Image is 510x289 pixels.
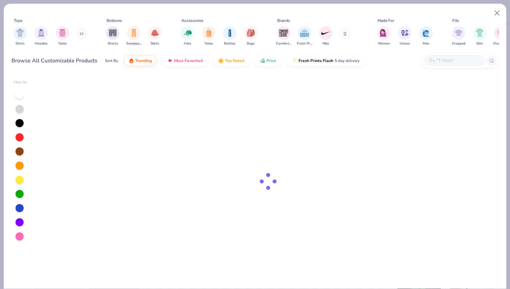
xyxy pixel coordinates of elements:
span: Sweatpants [126,41,142,46]
span: Trending [135,58,152,63]
button: filter button [297,26,312,46]
div: filter for Hats [181,26,194,46]
div: filter for Comfort Colors [276,26,291,46]
img: Hoodies Image [37,29,45,37]
img: Bags Image [247,29,254,37]
span: Bags [247,41,255,46]
div: filter for Bottles [223,26,236,46]
input: Try "T-Shirt" [428,57,480,64]
span: Shorts [108,41,118,46]
img: Shirts Image [16,29,24,37]
div: filter for Women [377,26,391,46]
button: filter button [377,26,391,46]
span: Hats [184,41,191,46]
button: Trending [123,55,157,66]
img: Totes Image [205,29,213,37]
img: Oversized Image [497,29,505,37]
button: Close [491,7,504,20]
img: Hats Image [184,29,192,37]
button: filter button [244,26,258,46]
img: TopRated.gif [218,58,224,63]
img: Tanks Image [59,29,66,37]
img: Nike Image [321,28,331,38]
div: filter for Shirts [13,26,27,46]
div: filter for Slim [473,26,486,46]
div: Browse All Customizable Products [11,57,97,65]
div: filter for Fresh Prints [297,26,312,46]
img: Unisex Image [401,29,409,37]
button: filter button [13,26,27,46]
img: flash.gif [292,58,297,63]
div: filter for Unisex [398,26,412,46]
img: Comfort Colors Image [279,28,289,38]
span: 5 day delivery [335,57,360,65]
img: Skirts Image [151,29,159,37]
span: Cropped [452,41,465,46]
img: Cropped Image [455,29,462,37]
button: filter button [493,26,508,46]
button: filter button [34,26,48,46]
div: filter for Sweatpants [126,26,142,46]
span: Tanks [58,41,67,46]
div: Bottoms [107,18,122,24]
span: Oversized [493,41,508,46]
button: Price [255,55,281,66]
span: Nike [322,41,329,46]
div: filter for Skirts [148,26,162,46]
div: filter for Shorts [106,26,119,46]
div: Filter By [14,80,27,85]
img: Sweatpants Image [130,29,138,37]
button: Top Rated [213,55,249,66]
button: filter button [319,26,333,46]
img: Women Image [380,29,388,37]
span: Hoodies [35,41,48,46]
button: filter button [202,26,216,46]
button: filter button [276,26,291,46]
img: most_fav.gif [167,58,173,63]
button: filter button [398,26,412,46]
span: Unisex [400,41,410,46]
button: filter button [223,26,236,46]
button: filter button [181,26,194,46]
button: Most Favorited [162,55,208,66]
img: Shorts Image [109,29,117,37]
button: filter button [148,26,162,46]
button: filter button [126,26,142,46]
div: Sort By [105,58,118,64]
div: Tops [14,18,23,24]
span: Skirts [150,41,159,46]
span: Top Rated [225,58,244,63]
div: Fits [452,18,459,24]
span: Women [378,41,390,46]
img: trending.gif [129,58,134,63]
button: filter button [452,26,465,46]
span: Men [423,41,429,46]
div: filter for Men [419,26,433,46]
div: filter for Cropped [452,26,465,46]
span: Most Favorited [174,58,203,63]
button: Fresh Prints Flash5 day delivery [287,55,365,66]
button: filter button [106,26,119,46]
span: Price [266,58,276,63]
button: filter button [473,26,486,46]
div: filter for Hoodies [34,26,48,46]
span: Bottles [224,41,235,46]
img: Slim Image [476,29,483,37]
img: Fresh Prints Image [300,28,310,38]
span: Comfort Colors [276,41,291,46]
div: filter for Totes [202,26,216,46]
span: Totes [204,41,213,46]
button: filter button [56,26,69,46]
span: Slim [476,41,483,46]
button: filter button [419,26,433,46]
div: filter for Tanks [56,26,69,46]
div: Accessories [181,18,203,24]
div: filter for Bags [244,26,258,46]
span: Fresh Prints Flash [299,58,333,63]
img: Men Image [422,29,430,37]
span: Fresh Prints [297,41,312,46]
div: Brands [277,18,290,24]
div: Made For [377,18,394,24]
div: filter for Nike [319,26,333,46]
img: Bottles Image [226,29,233,37]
